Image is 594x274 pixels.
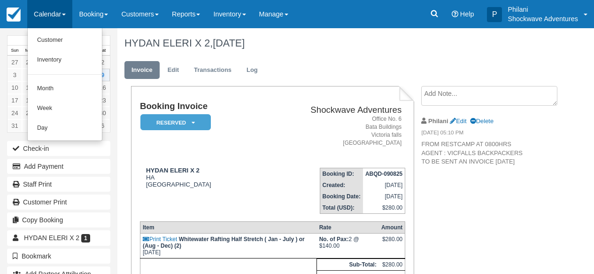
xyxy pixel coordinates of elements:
th: Rate [317,222,379,234]
a: HYDAN ELERI X 2 1 [7,230,110,245]
strong: ABQD-090825 [365,171,402,177]
button: Add Payment [7,159,110,174]
a: Edit [450,117,466,125]
a: Customer [28,31,102,50]
td: 2 @ $140.00 [317,234,379,258]
address: Office No. 6 Bata Buildings Victoria falls [GEOGRAPHIC_DATA] [258,115,401,148]
th: Created: [320,180,363,191]
span: HYDAN ELERI X 2 [24,234,79,242]
a: 1 [22,119,37,132]
div: HA [GEOGRAPHIC_DATA] [140,167,254,188]
p: Philani [508,5,578,14]
h2: Shockwave Adventures [258,105,401,115]
a: 9 [95,69,110,81]
a: 28 [22,56,37,69]
th: Sun [8,46,22,56]
a: Transactions [187,61,239,79]
button: Bookmark [7,249,110,264]
th: Amount [379,222,405,234]
span: [DATE] [213,37,245,49]
button: Copy Booking [7,212,110,227]
td: $280.00 [363,202,405,214]
span: Help [460,10,474,18]
a: 2 [95,56,110,69]
a: 27 [8,56,22,69]
a: 16 [95,81,110,94]
a: 6 [95,119,110,132]
em: Reserved [140,114,211,131]
a: 23 [95,94,110,107]
a: Print Ticket [143,236,177,243]
th: Booking Date: [320,191,363,202]
a: 11 [22,81,37,94]
a: 17 [8,94,22,107]
td: [DATE] [363,180,405,191]
em: [DATE] 05:10 PM [421,129,555,139]
a: Week [28,99,102,118]
p: Shockwave Adventures [508,14,578,23]
a: 4 [22,69,37,81]
strong: No. of Pax [319,236,349,243]
a: Invoice [124,61,160,79]
th: Item [140,222,316,234]
strong: Whitewater Rafting Half Stretch ( Jan - July ) or (Aug - Dec) (2) [143,236,305,249]
a: Log [239,61,265,79]
a: 25 [22,107,37,119]
i: Help [452,11,458,17]
a: Month [28,79,102,99]
a: Staff Print [7,177,110,192]
strong: Philani [428,117,448,125]
ul: Calendar [27,28,102,141]
img: checkfront-main-nav-mini-logo.png [7,8,21,22]
button: Check-in [7,141,110,156]
th: Sub-Total: [317,259,379,271]
th: Total (USD): [320,202,363,214]
h1: HYDAN ELERI X 2, [124,38,556,49]
a: Customer Print [7,195,110,210]
a: 30 [95,107,110,119]
td: [DATE] [140,234,316,258]
a: Day [28,118,102,138]
h1: Booking Invoice [140,102,254,111]
strong: HYDAN ELERI X 2 [146,167,200,174]
a: Delete [470,117,494,125]
a: 24 [8,107,22,119]
th: Booking ID: [320,168,363,180]
a: Inventory [28,50,102,70]
a: 10 [8,81,22,94]
a: 18 [22,94,37,107]
th: Mon [22,46,37,56]
p: FROM RESTCAMP AT 0800HRS AGENT : VICFALLS BACKPACKERS TO BE SENT AN INVOICE [DATE] [421,140,555,166]
th: Sat [95,46,110,56]
div: P [487,7,502,22]
div: $280.00 [381,236,402,250]
a: Reserved [140,114,208,131]
td: $280.00 [379,259,405,271]
a: 31 [8,119,22,132]
a: 3 [8,69,22,81]
a: Edit [161,61,186,79]
td: [DATE] [363,191,405,202]
span: 1 [81,234,90,243]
